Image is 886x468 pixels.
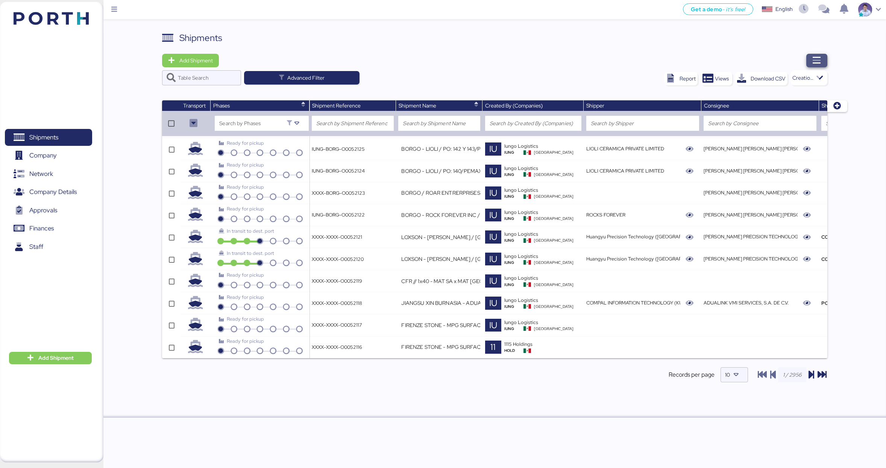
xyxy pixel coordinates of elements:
div: HOLD [504,348,523,353]
span: IU [489,319,497,332]
input: Search by Shipper [591,119,695,128]
div: 1115 Holdings [504,341,581,348]
div: Iungo Logistics [504,297,581,304]
div: IUNG [504,326,523,332]
span: Staff [29,241,43,252]
div: Iungo Logistics [504,209,581,216]
span: Ready for pickup [227,140,264,146]
span: In transit to dest. port [227,250,274,256]
button: Menu [108,3,121,16]
input: 1 / 2956 [778,367,806,382]
div: IUNG [504,172,523,177]
span: IU [489,142,497,156]
span: 11 [490,341,496,354]
span: [GEOGRAPHIC_DATA] [534,238,573,243]
span: Created By (Companies) [485,102,543,109]
span: Shipments [29,132,58,143]
span: IU [489,297,497,310]
span: Ready for pickup [227,184,264,190]
span: Shipper [586,102,604,109]
span: Ready for pickup [227,294,264,300]
span: Shipment Name [399,102,436,109]
input: Table Search [178,70,237,85]
span: XXXX-XXXX-O0052120 [312,256,364,262]
div: IUNG [504,238,523,243]
span: Huangyu Precision Technology ([GEOGRAPHIC_DATA]) CO., LTD. [586,233,728,240]
span: Add Shipment [38,353,74,362]
span: IU [489,274,497,288]
span: Shipping Line [822,102,854,109]
a: Company [5,147,92,164]
span: Company [29,150,57,161]
div: Iungo Logistics [504,142,581,150]
div: IUNG [504,304,523,309]
div: Iungo Logistics [504,186,581,194]
span: Ready for pickup [227,316,264,322]
span: IUNG-BORG-O0052125 [312,146,365,152]
span: IU [489,186,497,200]
span: IU [489,209,497,222]
input: Search by Consignee [708,119,812,128]
span: Add Shipment [179,56,213,65]
span: [PERSON_NAME] [PERSON_NAME] [PERSON_NAME] [704,168,821,174]
div: Iungo Logistics [504,165,581,172]
input: Search by Shipment Name [403,119,476,128]
span: [GEOGRAPHIC_DATA] [534,150,573,155]
div: Download CSV [751,74,786,83]
span: Views [715,74,729,83]
span: [PERSON_NAME] PRECISION TECHNOLOGY MEXICO S.A. DE C.V. [704,233,847,240]
span: LIOLI CERAMICA PRIVATE LIMITED [586,145,664,152]
span: [GEOGRAPHIC_DATA] [534,326,573,332]
span: Advanced Filter [287,73,325,82]
div: English [775,5,793,13]
button: Add Shipment [162,54,219,67]
span: [GEOGRAPHIC_DATA] [534,172,573,177]
span: Network [29,168,53,179]
span: XXXX-XXXX-O0052119 [312,278,362,284]
span: [GEOGRAPHIC_DATA] [534,260,573,265]
span: XXXX-XXXX-O0052118 [312,300,362,306]
span: IU [489,230,497,244]
span: Records per page [669,370,715,379]
div: IUNG [504,282,523,288]
span: [PERSON_NAME] PRECISION TECHNOLOGY MEXICO S.A. DE C.V. [704,256,847,262]
span: ROCKS FOREVER [586,212,625,218]
span: XXXX-XXXX-O0052116 [312,344,362,350]
button: Views [701,72,732,85]
span: Ready for pickup [227,206,264,212]
button: Advanced Filter [244,71,360,85]
span: COSU [821,233,835,241]
span: ADUALINK VMI SERVICES, S.A. DE C.V. [704,300,789,306]
a: Staff [5,238,92,255]
span: LIOLI CERAMICA PRIVATE LIMITED [586,168,664,174]
span: Consignee [704,102,729,109]
span: XXXX-XXXX-O0052117 [312,322,362,328]
input: Search by Created By (Companies) [490,119,577,128]
span: XXXX-XXXX-O0052121 [312,234,362,240]
span: [GEOGRAPHIC_DATA] [534,304,573,309]
span: IUNG-BORG-O0052122 [312,212,365,218]
span: IU [489,165,497,178]
button: Report [664,72,698,85]
span: Phases [213,102,230,109]
span: Company Details [29,186,77,197]
span: Huangyu Precision Technology ([GEOGRAPHIC_DATA]) CO., LTD. [586,256,728,262]
div: Shipments [179,31,222,45]
span: COSU [821,256,835,263]
span: IUNG-BORG-O0052124 [312,168,365,174]
div: IUNG [504,260,523,265]
span: [PERSON_NAME] [PERSON_NAME] [PERSON_NAME] [704,145,821,152]
div: Iungo Logistics [504,319,581,326]
span: Shipment Reference [312,102,361,109]
span: [GEOGRAPHIC_DATA] [534,216,573,221]
a: Network [5,165,92,182]
span: [GEOGRAPHIC_DATA] [534,282,573,288]
a: Finances [5,220,92,237]
button: Download CSV [735,72,787,85]
a: Shipments [5,129,92,146]
button: Add Shipment [9,352,92,364]
span: PCIU [821,300,833,307]
span: Transport [183,102,206,109]
span: 10 [725,371,730,378]
div: IUNG [504,150,523,155]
